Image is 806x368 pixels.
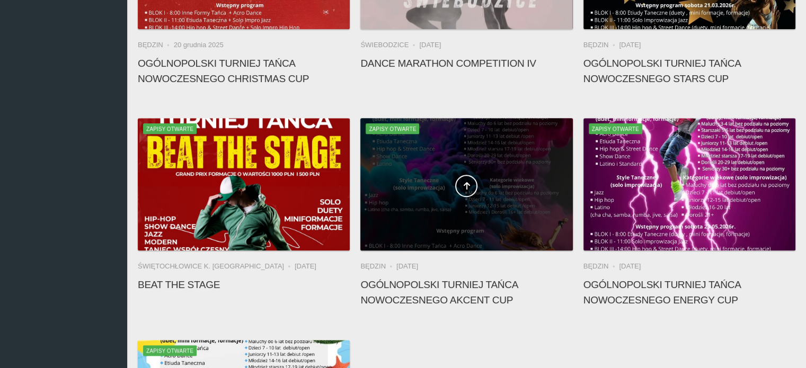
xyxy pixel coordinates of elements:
[174,40,224,50] li: 20 grudnia 2025
[583,118,795,250] a: Ogólnopolski Turniej Tańca Nowoczesnego ENERGY CUPZapisy otwarte
[619,40,641,50] li: [DATE]
[295,261,316,272] li: [DATE]
[138,56,350,86] h4: Ogólnopolski Turniej Tańca Nowoczesnego CHRISTMAS CUP
[360,56,572,71] h4: Dance Marathon Competition IV
[360,118,572,250] a: Ogólnopolski Turniej Tańca Nowoczesnego AKCENT CUPZapisy otwarte
[583,40,619,50] li: Będzin
[619,261,641,272] li: [DATE]
[138,118,350,250] img: Beat the Stage
[360,277,572,308] h4: Ogólnopolski Turniej Tańca Nowoczesnego AKCENT CUP
[138,40,174,50] li: Będzin
[138,118,350,250] a: Beat the StageZapisy otwarte
[360,261,396,272] li: Będzin
[143,123,197,134] span: Zapisy otwarte
[396,261,418,272] li: [DATE]
[583,118,795,250] img: Ogólnopolski Turniej Tańca Nowoczesnego ENERGY CUP
[589,123,642,134] span: Zapisy otwarte
[419,40,441,50] li: [DATE]
[583,56,795,86] h4: Ogólnopolski Turniej Tańca Nowoczesnego STARS CUP
[360,40,419,50] li: Świebodzice
[143,345,197,356] span: Zapisy otwarte
[366,123,419,134] span: Zapisy otwarte
[583,277,795,308] h4: Ogólnopolski Turniej Tańca Nowoczesnego ENERGY CUP
[138,261,295,272] li: Świętochłowice k. [GEOGRAPHIC_DATA]
[583,261,619,272] li: Będzin
[138,277,350,292] h4: Beat the Stage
